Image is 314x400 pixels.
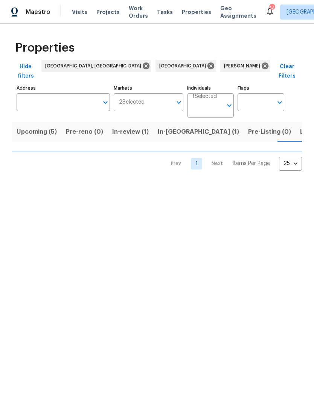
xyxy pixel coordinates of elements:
[269,5,274,12] div: 54
[224,62,263,70] span: [PERSON_NAME]
[157,9,173,15] span: Tasks
[272,60,302,83] button: Clear Filters
[274,97,285,108] button: Open
[119,99,145,105] span: 2 Selected
[114,86,184,90] label: Markets
[187,86,234,90] label: Individuals
[129,5,148,20] span: Work Orders
[224,100,235,111] button: Open
[159,62,209,70] span: [GEOGRAPHIC_DATA]
[275,62,299,81] span: Clear Filters
[192,93,217,100] span: 1 Selected
[220,5,256,20] span: Geo Assignments
[41,60,151,72] div: [GEOGRAPHIC_DATA], [GEOGRAPHIC_DATA]
[26,8,50,16] span: Maestro
[232,160,270,167] p: Items Per Page
[72,8,87,16] span: Visits
[248,127,291,137] span: Pre-Listing (0)
[279,154,302,173] div: 25
[174,97,184,108] button: Open
[158,127,239,137] span: In-[GEOGRAPHIC_DATA] (1)
[12,60,39,83] button: Hide filters
[238,86,284,90] label: Flags
[164,157,302,171] nav: Pagination Navigation
[112,127,149,137] span: In-review (1)
[66,127,103,137] span: Pre-reno (0)
[220,60,270,72] div: [PERSON_NAME]
[155,60,216,72] div: [GEOGRAPHIC_DATA]
[100,97,111,108] button: Open
[191,158,202,169] a: Goto page 1
[96,8,120,16] span: Projects
[15,44,75,52] span: Properties
[45,62,144,70] span: [GEOGRAPHIC_DATA], [GEOGRAPHIC_DATA]
[15,62,36,81] span: Hide filters
[17,86,110,90] label: Address
[182,8,211,16] span: Properties
[17,127,57,137] span: Upcoming (5)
